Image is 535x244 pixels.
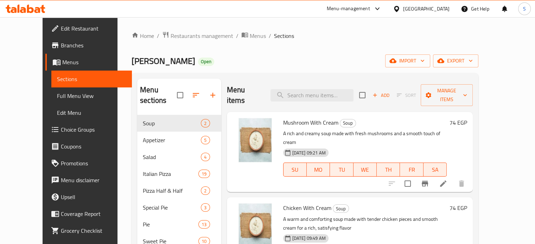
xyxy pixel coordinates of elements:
[270,89,354,101] input: search
[400,176,415,191] span: Select to update
[201,186,210,195] div: items
[143,136,201,144] span: Appetizer
[61,142,126,151] span: Coupons
[57,92,126,100] span: Full Menu View
[283,117,338,128] span: Mushroom With Cream
[283,203,331,213] span: Chicken With Cream
[45,189,132,205] a: Upsell
[333,205,349,213] span: Soup
[355,88,370,103] span: Select section
[289,235,329,242] span: [DATE] 09:49 AM
[201,119,210,127] div: items
[137,132,221,149] div: Appetizer5
[421,84,473,106] button: Manage items
[61,193,126,201] span: Upsell
[61,176,126,184] span: Menu disclaimer
[143,203,201,212] span: Special Pie
[274,32,294,40] span: Sections
[143,220,198,229] div: Pie
[330,163,353,177] button: TU
[45,205,132,222] a: Coverage Report
[199,171,209,177] span: 19
[403,165,420,175] span: FR
[204,87,221,104] button: Add section
[439,179,447,188] a: Edit menu item
[199,221,209,228] span: 13
[143,186,201,195] span: Pizza Half & Half
[62,58,126,66] span: Menus
[426,165,444,175] span: SA
[416,175,433,192] button: Branch-specific-item
[198,59,214,65] span: Open
[143,119,201,127] span: Soup
[137,115,221,132] div: Soup2
[45,155,132,172] a: Promotions
[201,137,209,144] span: 5
[173,88,187,103] span: Select all sections
[286,165,304,175] span: SU
[201,154,209,160] span: 4
[45,37,132,54] a: Branches
[57,75,126,83] span: Sections
[289,150,329,156] span: [DATE] 09:21 AM
[45,54,132,71] a: Menus
[45,172,132,189] a: Menu disclaimer
[132,31,478,40] nav: breadcrumb
[143,170,198,178] span: Italian Pizza
[283,163,307,177] button: SU
[227,85,262,106] h2: Menu items
[370,90,392,101] button: Add
[61,210,126,218] span: Coverage Report
[385,54,430,67] button: import
[523,5,526,13] span: S
[45,20,132,37] a: Edit Restaurant
[157,32,159,40] li: /
[377,163,400,177] button: TH
[137,216,221,233] div: Pie13
[140,85,177,106] h2: Menu sections
[307,163,330,177] button: MO
[51,71,132,87] a: Sections
[391,57,425,65] span: import
[371,91,390,99] span: Add
[51,104,132,121] a: Edit Menu
[380,165,397,175] span: TH
[400,163,423,177] button: FR
[137,149,221,165] div: Salad4
[233,118,278,163] img: Mushroom With Cream
[403,5,450,13] div: [GEOGRAPHIC_DATA]
[201,187,209,194] span: 2
[132,53,195,69] span: [PERSON_NAME]
[61,159,126,167] span: Promotions
[439,57,473,65] span: export
[187,87,204,104] span: Sort sections
[198,58,214,66] div: Open
[340,119,356,127] span: Soup
[51,87,132,104] a: Full Menu View
[201,120,209,127] span: 2
[57,108,126,117] span: Edit Menu
[333,165,350,175] span: TU
[310,165,327,175] span: MO
[201,136,210,144] div: items
[61,41,126,50] span: Branches
[61,24,126,33] span: Edit Restaurant
[143,153,201,161] span: Salad
[241,31,266,40] a: Menus
[283,215,447,232] p: A warm and comforting soup made with tender chicken pieces and smooth cream for a rich, satisfyin...
[45,138,132,155] a: Coupons
[61,226,126,235] span: Grocery Checklist
[198,220,210,229] div: items
[370,90,392,101] span: Add item
[392,90,421,101] span: Select section first
[340,119,356,127] div: Soup
[61,125,126,134] span: Choice Groups
[162,31,233,40] a: Restaurants management
[450,203,467,213] h6: 74 EGP
[453,175,470,192] button: delete
[356,165,374,175] span: WE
